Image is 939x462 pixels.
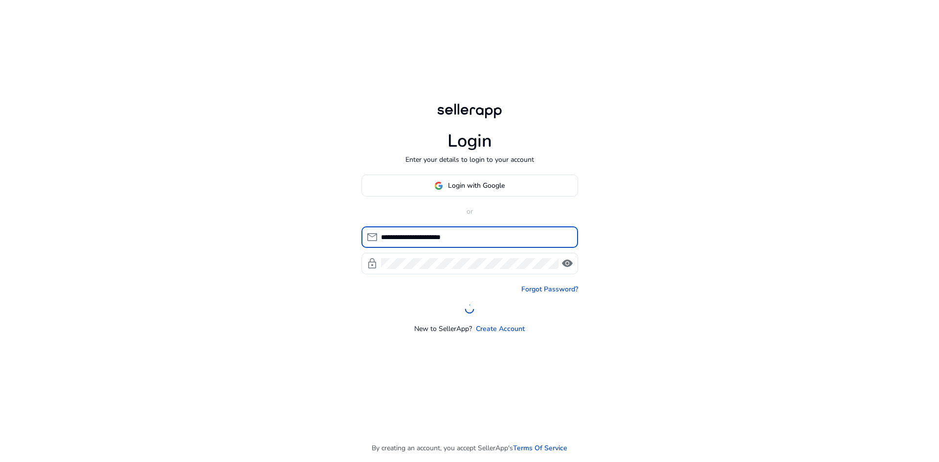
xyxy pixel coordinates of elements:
p: Enter your details to login to your account [405,154,534,165]
button: Login with Google [361,175,578,197]
p: or [361,206,578,217]
a: Create Account [476,324,525,334]
p: New to SellerApp? [414,324,472,334]
span: mail [366,231,378,243]
h1: Login [447,131,492,152]
span: Login with Google [448,180,505,191]
span: visibility [561,258,573,269]
a: Terms Of Service [513,443,567,453]
img: google-logo.svg [434,181,443,190]
a: Forgot Password? [521,284,578,294]
span: lock [366,258,378,269]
